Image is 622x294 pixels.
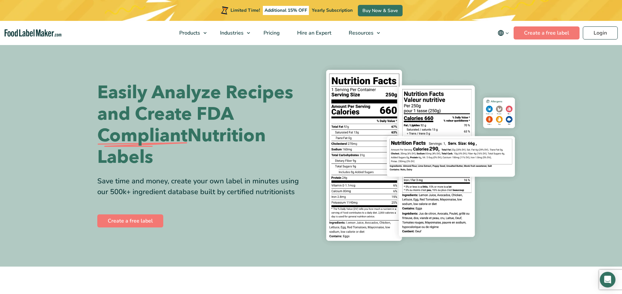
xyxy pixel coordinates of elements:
span: Limited Time! [231,7,260,13]
a: Pricing [255,21,287,45]
a: Login [583,26,618,39]
a: Buy Now & Save [358,5,403,16]
span: Industries [218,29,244,37]
span: Yearly Subscription [312,7,353,13]
a: Industries [212,21,253,45]
span: Additional 15% OFF [263,6,309,15]
span: Hire an Expert [295,29,332,37]
span: Products [177,29,201,37]
span: Resources [347,29,374,37]
span: Pricing [262,29,280,37]
a: Create a free label [97,214,163,227]
div: Open Intercom Messenger [600,272,615,287]
span: Compliant [97,125,187,147]
a: Hire an Expert [289,21,339,45]
h1: Easily Analyze Recipes and Create FDA Nutrition Labels [97,82,306,168]
a: Products [171,21,210,45]
a: Create a free label [514,26,580,39]
a: Resources [340,21,383,45]
div: Save time and money, create your own label in minutes using our 500k+ ingredient database built b... [97,176,306,197]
